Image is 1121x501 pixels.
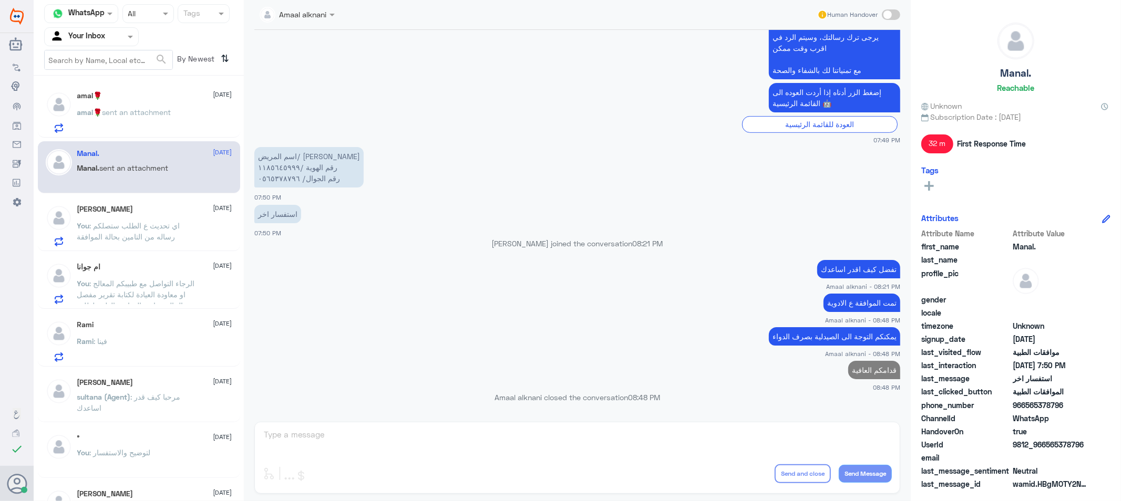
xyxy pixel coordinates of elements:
span: true [1013,426,1089,437]
span: 9812_966565378796 [1013,439,1089,450]
img: defaultAdmin.png [46,205,72,231]
span: profile_pic [921,268,1011,292]
i: check [11,443,23,455]
span: Subscription Date : [DATE] [921,111,1110,122]
span: First Response Time [957,138,1026,149]
h5: Manal. [77,149,100,158]
h5: Manal. [1001,67,1032,79]
div: العودة للقائمة الرئيسية [742,116,898,132]
span: استفسار اخر [1013,373,1089,384]
span: 32 m [921,134,953,153]
p: 16/9/2025, 8:48 PM [848,361,900,379]
span: 2025-09-16T16:48:40.864Z [1013,333,1089,345]
img: defaultAdmin.png [998,23,1034,59]
span: amal🌹 [77,108,102,117]
img: defaultAdmin.png [1013,268,1039,294]
span: signup_date [921,333,1011,345]
h6: Reachable [997,83,1035,92]
span: Manal. [77,163,100,172]
img: defaultAdmin.png [46,378,72,404]
h5: Omar Bin Jahlan [77,205,133,214]
button: search [155,51,168,68]
span: last_interaction [921,360,1011,371]
span: Unknown [1013,320,1089,331]
span: : اي تحديث ع الطلب ستصلكم رساله من التامين بحالة الموافقة [77,221,180,241]
span: By Newest [173,50,217,71]
span: last_clicked_button [921,386,1011,397]
span: sent an attachment [102,108,171,117]
button: Send Message [839,465,892,483]
p: 16/9/2025, 7:50 PM [254,205,301,223]
input: Search by Name, Local etc… [45,50,172,69]
span: sent an attachment [100,163,169,172]
span: Rami [77,337,94,346]
span: Attribute Value [1013,228,1089,239]
p: [PERSON_NAME] joined the conversation [254,238,900,249]
span: locale [921,307,1011,318]
span: [DATE] [213,148,232,157]
span: 08:48 PM [628,393,660,402]
h5: amal🌹 [77,91,102,100]
span: Attribute Name [921,228,1011,239]
span: Amaal alknani - 08:48 PM [825,349,900,358]
span: search [155,53,168,66]
span: 966565378796 [1013,400,1089,411]
span: You [77,279,90,288]
span: موافقات الطبية [1013,347,1089,358]
span: last_message [921,373,1011,384]
span: 07:50 PM [254,194,281,201]
span: null [1013,452,1089,463]
span: الموافقات الطبية [1013,386,1089,397]
span: Unknown [921,100,962,111]
span: 2025-09-16T16:50:46.812Z [1013,360,1089,371]
span: 08:21 PM [633,239,663,248]
span: : الرجاء التواصل مع طبيبكم المعالج او معاودة العيادة لكتابة تقرير مفصل بالحالة وماهي الدواعي الطب... [77,279,195,321]
span: last_visited_flow [921,347,1011,358]
span: Amaal alknani - 08:21 PM [826,282,900,291]
img: yourInbox.svg [50,29,66,45]
span: [DATE] [213,90,232,99]
span: HandoverOn [921,426,1011,437]
span: [DATE] [213,203,232,213]
span: Manal. [1013,241,1089,252]
span: null [1013,294,1089,305]
img: Widebot Logo [10,8,24,25]
button: Send and close [775,464,831,483]
p: 16/9/2025, 8:48 PM [769,327,900,346]
span: : فينا [94,337,108,346]
i: ⇅ [221,50,230,67]
span: UserId [921,439,1011,450]
span: 07:50 PM [254,229,281,236]
h5: ° [77,434,80,443]
span: first_name [921,241,1011,252]
h5: Ahmad Mansi [77,489,133,498]
h5: Rami [77,320,94,329]
span: Amaal alknani - 08:48 PM [825,316,900,325]
span: 07:49 PM [873,135,900,144]
img: whatsapp.png [50,6,66,22]
span: You [77,448,90,457]
p: 16/9/2025, 8:48 PM [824,294,900,312]
span: null [1013,307,1089,318]
span: last_message_sentiment [921,465,1011,476]
h5: ام جوانا [77,263,101,272]
span: email [921,452,1011,463]
p: 16/9/2025, 8:21 PM [817,260,900,278]
span: last_name [921,254,1011,265]
span: timezone [921,320,1011,331]
img: defaultAdmin.png [46,91,72,118]
button: Avatar [7,474,27,494]
p: Amaal alknani closed the conversation [254,392,900,403]
img: defaultAdmin.png [46,149,72,175]
span: [DATE] [213,319,232,328]
span: wamid.HBgMOTY2NTY1Mzc4Nzk2FQIAEhgUM0E0QjkyMzVBNTY2RERFOEY3MzkA [1013,478,1089,489]
span: phone_number [921,400,1011,411]
span: You [77,221,90,230]
img: defaultAdmin.png [46,263,72,289]
span: 2 [1013,413,1089,424]
span: [DATE] [213,261,232,270]
p: 16/9/2025, 7:50 PM [254,147,364,187]
span: [DATE] [213,488,232,497]
span: gender [921,294,1011,305]
span: 0 [1013,465,1089,476]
